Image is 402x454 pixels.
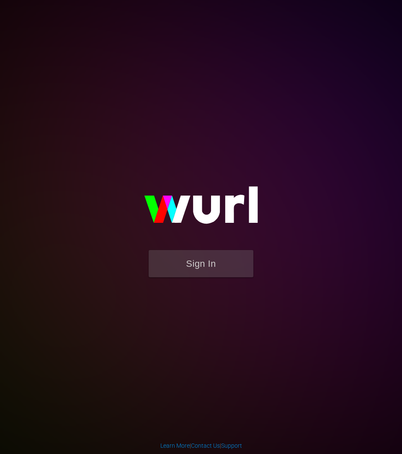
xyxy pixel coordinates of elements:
a: Contact Us [191,442,220,449]
a: Learn More [160,442,190,449]
button: Sign In [149,250,253,277]
a: Support [221,442,242,449]
div: | | [160,441,242,450]
img: wurl-logo-on-black-223613ac3d8ba8fe6dc639794a292ebdb59501304c7dfd60c99c58986ef67473.svg [117,168,285,250]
